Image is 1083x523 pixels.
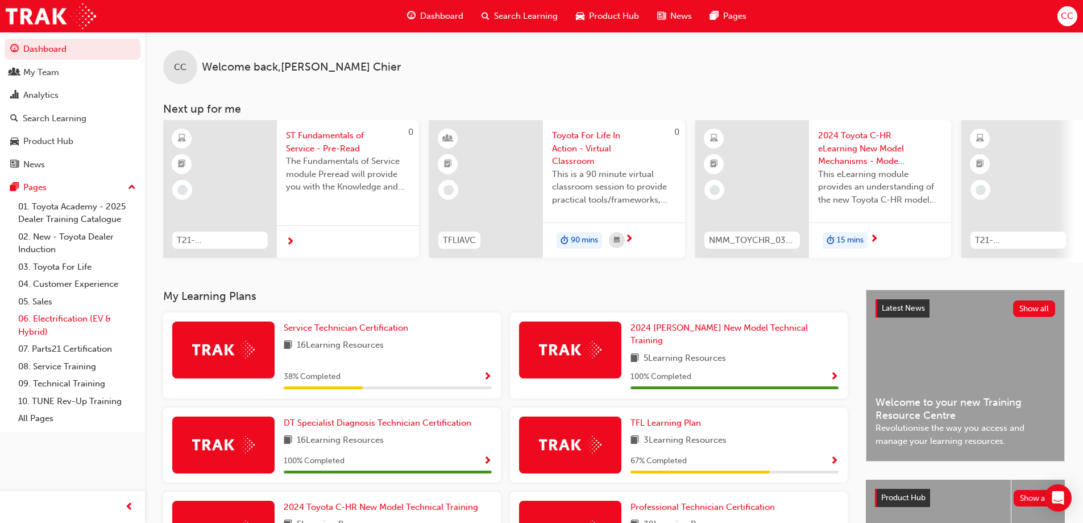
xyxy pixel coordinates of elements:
a: Professional Technician Certification [630,501,779,514]
span: Show Progress [830,372,839,382]
span: book-icon [630,434,639,448]
div: News [23,158,45,171]
span: Product Hub [589,10,639,23]
span: 5 Learning Resources [644,352,726,366]
span: book-icon [284,434,292,448]
span: Welcome to your new Training Resource Centre [875,396,1055,422]
button: Pages [5,177,140,198]
span: Show Progress [483,372,492,382]
span: 2024 Toyota C-HR New Model Technical Training [284,502,478,512]
img: Trak [192,341,255,359]
span: Service Technician Certification [284,323,408,333]
a: Product HubShow all [875,489,1056,507]
span: chart-icon [10,90,19,101]
span: booktick-icon [710,157,718,172]
span: duration-icon [561,233,569,248]
div: Open Intercom Messenger [1044,484,1072,512]
span: 0 [408,127,413,137]
span: next-icon [286,237,294,248]
a: 2024 Toyota C-HR New Model Technical Training [284,501,483,514]
a: 03. Toyota For Life [14,258,140,276]
span: next-icon [625,234,633,245]
a: news-iconNews [648,5,701,28]
a: 10. TUNE Rev-Up Training [14,393,140,410]
a: 2024 [PERSON_NAME] New Model Technical Training [630,322,839,347]
span: book-icon [284,339,292,353]
button: Show Progress [830,370,839,384]
span: pages-icon [710,9,719,23]
button: Show all [1013,300,1056,317]
a: Latest NewsShow all [875,299,1055,318]
span: learningResourceType_ELEARNING-icon [976,131,984,146]
a: 02. New - Toyota Dealer Induction [14,228,140,258]
span: learningResourceType_ELEARNING-icon [178,131,186,146]
a: Analytics [5,85,140,106]
a: TFL Learning Plan [630,417,706,430]
span: learningRecordVerb_NONE-icon [443,185,454,195]
span: 16 Learning Resources [297,434,384,448]
h3: Next up for me [145,102,1083,116]
a: My Team [5,62,140,83]
a: Search Learning [5,108,140,129]
img: Trak [192,436,255,454]
span: pages-icon [10,183,19,193]
span: guage-icon [407,9,416,23]
span: 2024 [PERSON_NAME] New Model Technical Training [630,323,808,346]
div: Pages [23,181,47,194]
span: 90 mins [571,234,598,247]
span: prev-icon [125,500,134,514]
span: learningRecordVerb_NONE-icon [976,185,986,195]
span: Search Learning [494,10,558,23]
span: people-icon [10,68,19,78]
span: This is a 90 minute virtual classroom session to provide practical tools/frameworks, behaviours a... [552,168,676,207]
a: 05. Sales [14,293,140,311]
span: DT Specialist Diagnosis Technician Certification [284,418,471,428]
a: DT Specialist Diagnosis Technician Certification [284,417,476,430]
span: News [670,10,692,23]
span: 100 % Completed [284,455,345,468]
span: Show Progress [483,456,492,467]
button: Show Progress [483,370,492,384]
span: Revolutionise the way you access and manage your learning resources. [875,422,1055,447]
a: 07. Parts21 Certification [14,340,140,358]
a: 01. Toyota Academy - 2025 Dealer Training Catalogue [14,198,140,228]
a: 06. Electrification (EV & Hybrid) [14,310,140,340]
span: learningRecordVerb_NONE-icon [709,185,720,195]
a: All Pages [14,410,140,427]
div: My Team [23,66,59,79]
span: CC [1061,10,1073,23]
img: Trak [6,3,96,29]
span: learningResourceType_ELEARNING-icon [710,131,718,146]
h3: My Learning Plans [163,290,848,303]
button: CC [1057,6,1077,26]
span: guage-icon [10,44,19,55]
a: guage-iconDashboard [398,5,472,28]
span: TFLIAVC [443,234,476,247]
a: Dashboard [5,39,140,60]
span: 38 % Completed [284,370,341,384]
span: booktick-icon [178,157,186,172]
a: 0T21-STFOS_PRE_READST Fundamentals of Service - Pre-ReadThe Fundamentals of Service module Prerea... [163,120,419,258]
span: up-icon [128,180,136,195]
a: 0TFLIAVCToyota For Life In Action - Virtual ClassroomThis is a 90 minute virtual classroom sessio... [429,120,685,258]
span: news-icon [657,9,666,23]
span: learningRecordVerb_NONE-icon [177,185,188,195]
span: Toyota For Life In Action - Virtual Classroom [552,129,676,168]
a: 08. Service Training [14,358,140,376]
span: book-icon [630,352,639,366]
button: Show Progress [830,454,839,468]
a: pages-iconPages [701,5,756,28]
span: CC [174,61,186,74]
span: news-icon [10,160,19,170]
div: Product Hub [23,135,73,148]
span: 0 [674,127,679,137]
span: 15 mins [837,234,864,247]
a: Latest NewsShow allWelcome to your new Training Resource CentreRevolutionise the way you access a... [866,290,1065,462]
button: Show all [1014,490,1056,506]
span: Professional Technician Certification [630,502,775,512]
span: 3 Learning Resources [644,434,727,448]
span: car-icon [576,9,584,23]
span: 16 Learning Resources [297,339,384,353]
span: Welcome back , [PERSON_NAME] Chier [202,61,401,74]
span: T21-STFOS_PRE_READ [177,234,263,247]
